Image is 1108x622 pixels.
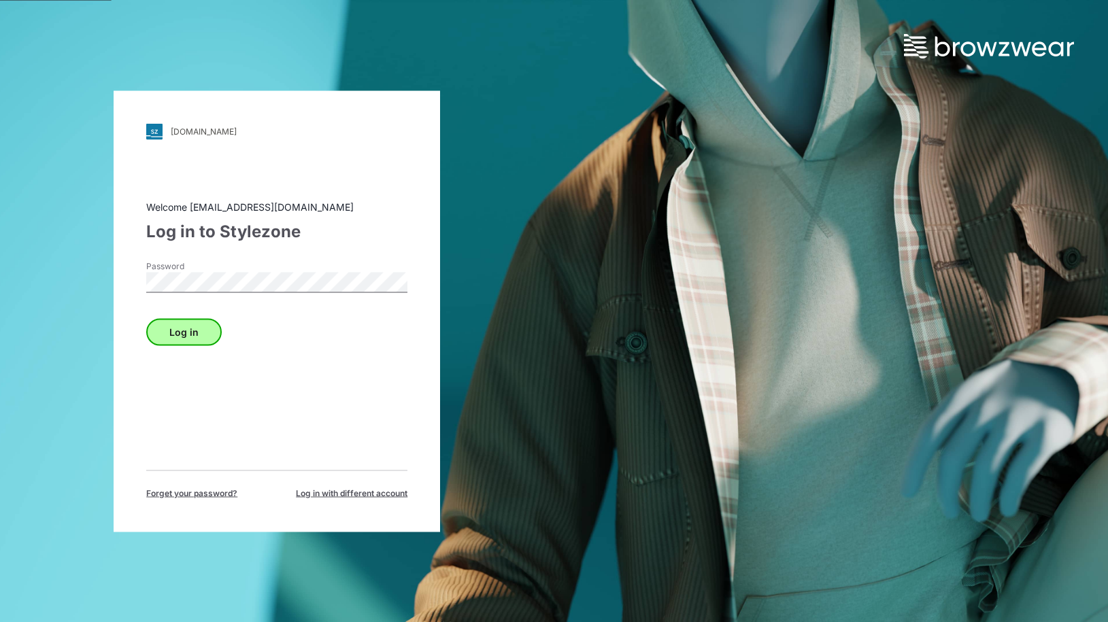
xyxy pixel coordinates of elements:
[904,34,1074,58] img: browzwear-logo.73288ffb.svg
[146,318,222,345] button: Log in
[146,123,407,139] a: [DOMAIN_NAME]
[171,126,237,137] div: [DOMAIN_NAME]
[146,219,407,243] div: Log in to Stylezone
[146,123,163,139] img: svg+xml;base64,PHN2ZyB3aWR0aD0iMjgiIGhlaWdodD0iMjgiIHZpZXdCb3g9IjAgMCAyOCAyOCIgZmlsbD0ibm9uZSIgeG...
[146,260,241,272] label: Password
[296,487,407,499] span: Log in with different account
[146,199,407,213] div: Welcome [EMAIL_ADDRESS][DOMAIN_NAME]
[146,487,237,499] span: Forget your password?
